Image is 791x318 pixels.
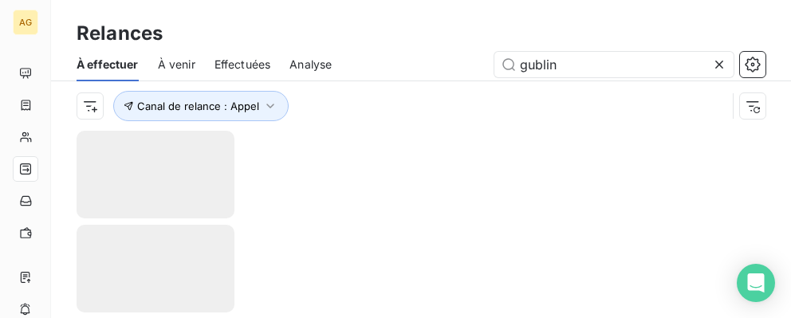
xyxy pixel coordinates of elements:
[77,57,139,73] span: À effectuer
[289,57,332,73] span: Analyse
[137,100,259,112] span: Canal de relance : Appel
[158,57,195,73] span: À venir
[494,52,734,77] input: Rechercher
[77,19,163,48] h3: Relances
[113,91,289,121] button: Canal de relance : Appel
[737,264,775,302] div: Open Intercom Messenger
[13,10,38,35] div: AG
[214,57,271,73] span: Effectuées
